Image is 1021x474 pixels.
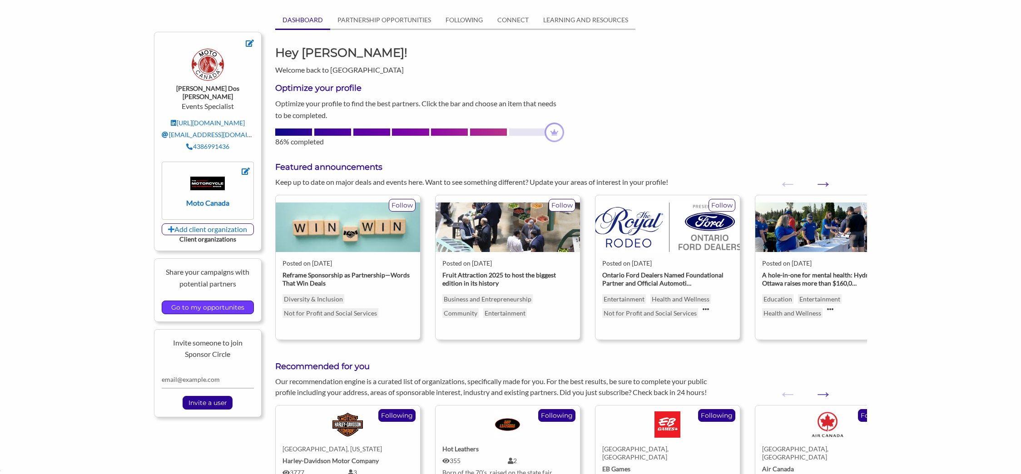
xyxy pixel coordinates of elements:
a: Diversity & Inclusion [283,294,344,304]
strong: Hot Leathers [442,445,479,453]
input: email@example.com [162,371,254,389]
img: wdjqmwtwesa8mhpp2evh.jpg [276,202,420,252]
img: cak50bhpra5uaflyweul.png [595,202,740,252]
p: Health and Wellness [650,294,711,304]
a: CONNECT [490,11,536,29]
p: Following [539,410,575,421]
strong: Harley-Davidson Motor Company [283,457,379,464]
a: DASHBOARD [275,11,330,29]
img: Air Canada Logo [811,411,844,438]
strong: Moto Canada [186,198,229,207]
h1: Hey [PERSON_NAME]! [275,44,413,61]
div: 86% completed [275,136,565,147]
div: Posted on [DATE] [283,259,413,267]
div: 2 [508,457,573,465]
strong: EB Games [602,465,630,473]
p: Business and Entrepreneurship [442,294,533,304]
div: Our recommendation engine is a curated list of organizations, specifically made for you. For the ... [268,376,723,398]
img: avc3xfbmecbtttfdaur5 [190,177,225,190]
strong: Fruit Attraction 2025 to host the biggest edition in its history [442,271,556,287]
button: Previous [778,385,788,394]
a: FOLLOWING [438,11,490,29]
div: Posted on [DATE] [762,259,893,267]
a: [URL][DOMAIN_NAME] [171,119,245,127]
p: Follow [709,199,735,211]
strong: Client organizations [179,235,236,243]
p: Education [762,294,793,304]
a: Not for Profit and Social Services [283,308,378,318]
img: EB Games Logo [654,411,681,438]
p: Follow [389,199,415,211]
input: Invite a user [184,396,232,409]
p: Optimize your profile to find the best partners. Click the bar and choose an item that needs to b... [275,98,565,121]
a: PARTNERSHIP OPPORTUNITIES [330,11,438,29]
strong: [PERSON_NAME] Dos [PERSON_NAME] [176,84,239,100]
img: Fruit_Attraction.jpg [436,202,580,252]
p: Invite someone to join Sponsor Circle [162,337,254,360]
a: Moto Canada [173,177,243,207]
button: Previous [778,174,788,183]
div: Keep up to date on major deals and events here. Want to see something different? Update your area... [268,177,723,188]
p: Community [442,308,479,318]
p: Follow [549,199,575,211]
a: [EMAIL_ADDRESS][DOMAIN_NAME] [162,131,276,138]
div: [GEOGRAPHIC_DATA], [US_STATE] [283,445,413,453]
p: Following [858,410,895,421]
strong: Air Canada [762,465,794,473]
div: Posted on [DATE] [442,259,573,267]
p: Following [699,410,735,421]
img: Hydro_Ottawa_A_hole_in_one_for_mental_health__Hydro_Ottawa_raise.jpg [755,202,900,252]
input: Go to my opportunites [167,301,249,314]
h3: Featured announcements [275,162,867,173]
p: Share your campaigns with potential partners [162,266,254,289]
strong: A hole-in-one for mental health: Hydro Ottawa raises more than $160,0 … [762,271,872,287]
button: Next [814,385,823,394]
a: LEARNING AND RESOURCES [536,11,635,29]
p: Health and Wellness [762,308,823,318]
div: Posted on [DATE] [602,259,733,267]
div: [GEOGRAPHIC_DATA], [GEOGRAPHIC_DATA] [762,445,893,461]
div: 355 [442,457,508,465]
p: Entertainment [798,294,842,304]
strong: Ontario Ford Dealers Named Foundational Partner and Official Automoti … [602,271,724,287]
div: Events Specialist [162,49,254,154]
h3: Recommended for you [275,361,867,372]
img: Hot Leathers Logo [495,411,521,438]
p: Entertainment [483,308,527,318]
a: Add client organization [162,223,254,235]
div: Welcome back to [GEOGRAPHIC_DATA] [268,44,420,75]
h3: Optimize your profile [275,83,565,94]
img: x83jzhc9ghyq1mmmrery [192,49,224,81]
p: Following [379,410,415,421]
button: Next [814,174,823,183]
img: Logo [328,411,367,438]
strong: Reframe Sponsorship as Partnership—Words That Win Deals [283,271,410,287]
img: dashboard-profile-progress-crown-a4ad1e52.png [545,123,564,142]
p: Entertainment [602,294,646,304]
p: Not for Profit and Social Services [602,308,698,318]
div: [GEOGRAPHIC_DATA], [GEOGRAPHIC_DATA] [602,445,733,461]
a: 4386991436 [186,143,230,150]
